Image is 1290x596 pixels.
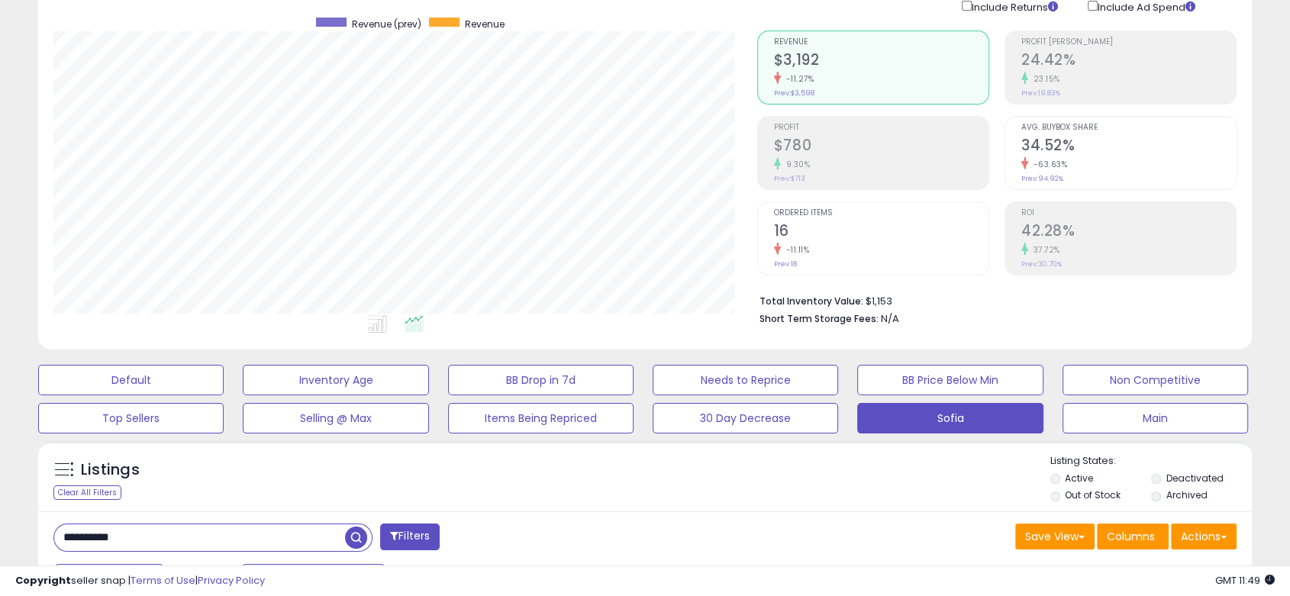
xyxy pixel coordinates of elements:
[1065,472,1093,485] label: Active
[759,312,879,325] b: Short Term Storage Fees:
[774,222,988,243] h2: 16
[1021,222,1236,243] h2: 42.28%
[1015,524,1095,549] button: Save View
[781,244,810,256] small: -11.11%
[1021,38,1236,47] span: Profit [PERSON_NAME]
[774,174,805,183] small: Prev: $713
[1021,137,1236,157] h2: 34.52%
[1107,529,1155,544] span: Columns
[15,573,71,588] strong: Copyright
[1166,472,1224,485] label: Deactivated
[448,365,634,395] button: BB Drop in 7d
[881,311,899,326] span: N/A
[1021,209,1236,217] span: ROI
[774,137,988,157] h2: $780
[1050,454,1252,469] p: Listing States:
[243,403,428,433] button: Selling @ Max
[774,124,988,132] span: Profit
[774,89,814,98] small: Prev: $3,598
[781,159,811,170] small: 9.30%
[1021,51,1236,72] h2: 24.42%
[1021,259,1062,269] small: Prev: 30.70%
[242,564,385,590] button: [DATE]-11 - Aug-09
[781,73,814,85] small: -11.27%
[1063,403,1248,433] button: Main
[1028,244,1060,256] small: 37.72%
[81,459,140,481] h5: Listings
[1215,573,1275,588] span: 2025-09-9 11:49 GMT
[857,365,1043,395] button: BB Price Below Min
[1063,365,1248,395] button: Non Competitive
[1097,524,1169,549] button: Columns
[465,18,505,31] span: Revenue
[55,564,163,590] button: Last 30 Days
[774,38,988,47] span: Revenue
[774,51,988,72] h2: $3,192
[774,259,797,269] small: Prev: 18
[38,365,224,395] button: Default
[1021,89,1060,98] small: Prev: 19.83%
[774,209,988,217] span: Ordered Items
[243,365,428,395] button: Inventory Age
[1171,524,1237,549] button: Actions
[131,573,195,588] a: Terms of Use
[352,18,421,31] span: Revenue (prev)
[1021,174,1063,183] small: Prev: 94.92%
[759,291,1225,309] li: $1,153
[53,485,121,500] div: Clear All Filters
[448,403,634,433] button: Items Being Repriced
[15,574,265,588] div: seller snap | |
[380,524,440,550] button: Filters
[653,403,838,433] button: 30 Day Decrease
[198,573,265,588] a: Privacy Policy
[1028,159,1068,170] small: -63.63%
[857,403,1043,433] button: Sofia
[1028,73,1060,85] small: 23.15%
[759,295,863,308] b: Total Inventory Value:
[1166,488,1208,501] label: Archived
[38,403,224,433] button: Top Sellers
[1021,124,1236,132] span: Avg. Buybox Share
[1065,488,1121,501] label: Out of Stock
[653,365,838,395] button: Needs to Reprice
